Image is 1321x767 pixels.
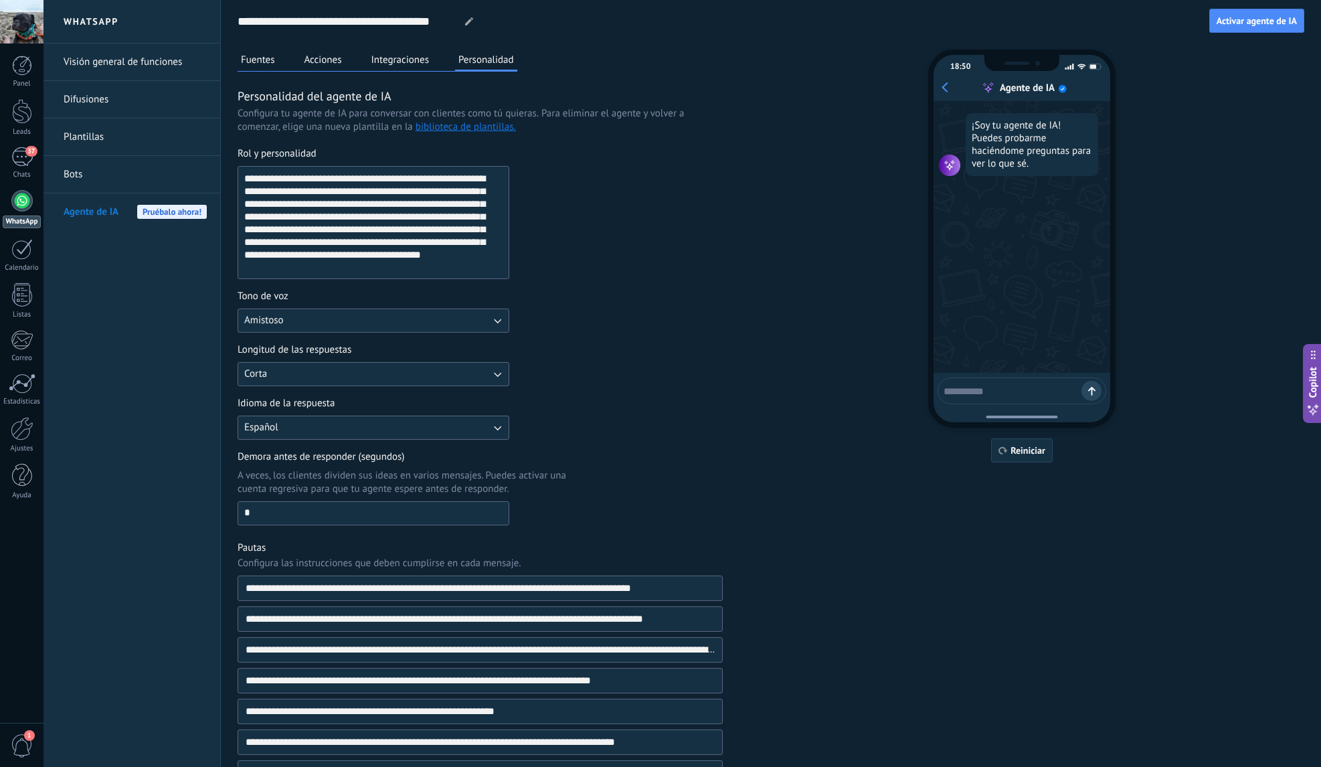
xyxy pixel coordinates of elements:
[1010,446,1045,455] span: Reiniciar
[238,107,539,120] span: Configura tu agente de IA para conversar con clientes como tú quieras.
[3,80,41,88] div: Panel
[3,444,41,453] div: Ajustes
[416,120,516,133] a: biblioteca de plantillas.
[1209,9,1304,33] button: Activar agente de IA
[43,193,220,230] li: Agente de IA
[137,205,207,219] span: Pruébalo ahora!
[244,314,284,327] span: Amistoso
[1306,367,1320,398] span: Copilot
[43,81,220,118] li: Difusiones
[238,290,288,303] span: Tono de voz
[939,155,960,176] img: agent icon
[3,354,41,363] div: Correo
[64,81,207,118] a: Difusiones
[238,147,317,161] span: Rol y personalidad
[238,107,684,133] span: Para eliminar el agente y volver a comenzar, elige una nueva plantilla en la
[244,421,278,434] span: Español
[301,50,345,70] button: Acciones
[368,50,433,70] button: Integraciones
[64,193,207,231] a: Agente de IAPruébalo ahora!
[64,118,207,156] a: Plantillas
[238,450,405,464] span: Demora antes de responder (segundos)
[244,367,267,381] span: Corta
[43,44,220,81] li: Visión general de funciones
[966,113,1098,176] div: ¡Soy tu agente de IA! Puedes probarme haciéndome preguntas para ver lo que sé.
[43,118,220,156] li: Plantillas
[3,398,41,406] div: Estadísticas
[3,264,41,272] div: Calendario
[238,469,590,496] span: A veces, los clientes dividen sus ideas en varios mensajes. Puedes activar una cuenta regresiva p...
[24,730,35,741] span: 1
[3,311,41,319] div: Listas
[950,62,970,72] div: 18:50
[25,146,37,157] span: 37
[238,167,506,278] textarea: Rol y personalidad
[238,309,509,333] button: Tono de voz
[238,88,723,104] h3: Personalidad del agente de IA
[3,171,41,179] div: Chats
[238,541,723,554] h3: Pautas
[238,362,509,386] button: Longitud de las respuestas
[238,557,521,570] span: Configura las instrucciones que deben cumplirse en cada mensaje.
[64,193,118,231] span: Agente de IA
[238,343,351,357] span: Longitud de las respuestas
[3,216,41,228] div: WhatsApp
[238,502,509,523] input: Demora antes de responder (segundos)A veces, los clientes dividen sus ideas en varios mensajes. P...
[238,416,509,440] button: Idioma de la respuesta
[64,44,207,81] a: Visión general de funciones
[43,156,220,193] li: Bots
[3,491,41,500] div: Ayuda
[238,50,278,70] button: Fuentes
[1000,82,1055,94] div: Agente de IA
[991,438,1053,462] button: Reiniciar
[64,156,207,193] a: Bots
[3,128,41,137] div: Leads
[455,50,517,72] button: Personalidad
[1217,16,1297,25] span: Activar agente de IA
[238,397,335,410] span: Idioma de la respuesta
